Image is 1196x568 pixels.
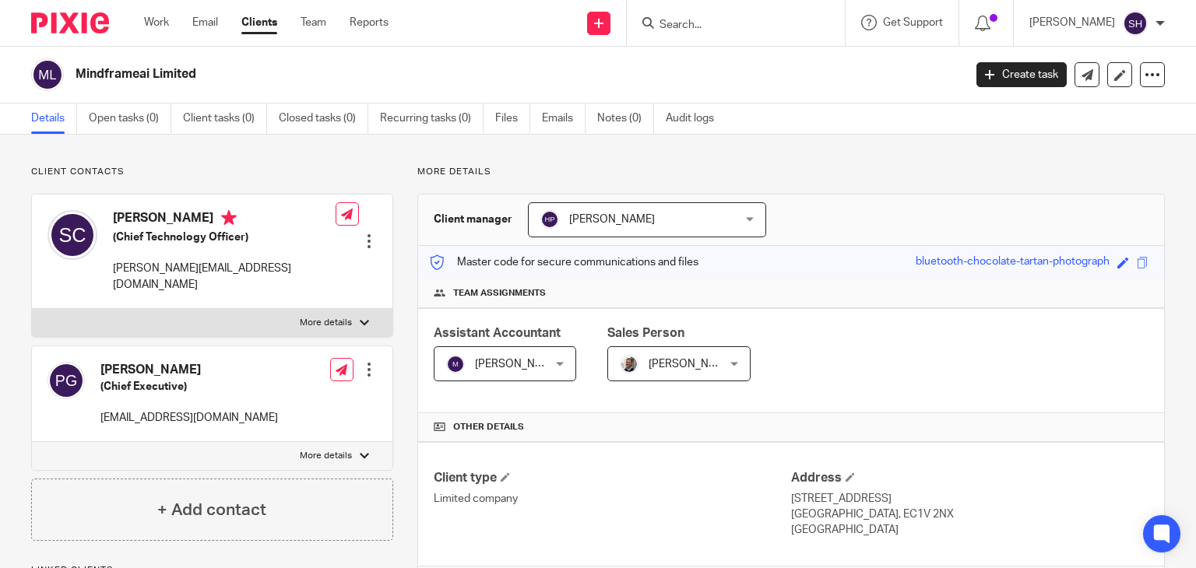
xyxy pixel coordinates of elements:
img: svg%3E [1123,11,1148,36]
a: Email [192,15,218,30]
i: Primary [221,210,237,226]
p: [PERSON_NAME] [1029,15,1115,30]
a: Files [495,103,530,134]
a: Closed tasks (0) [279,103,368,134]
span: Team assignments [453,287,546,300]
p: [EMAIL_ADDRESS][DOMAIN_NAME] [100,410,278,426]
a: Clients [241,15,277,30]
p: [PERSON_NAME][EMAIL_ADDRESS][DOMAIN_NAME] [113,261,336,293]
p: [STREET_ADDRESS] [791,491,1149,507]
a: Work [144,15,169,30]
h2: Mindframeai Limited [76,66,778,82]
p: More details [417,166,1165,178]
p: More details [300,450,352,462]
img: svg%3E [446,355,465,373]
a: Audit logs [666,103,726,134]
div: bluetooth-chocolate-tartan-photograph [916,254,1110,272]
p: Limited company [434,491,791,507]
span: [PERSON_NAME] [569,214,655,225]
a: Team [301,15,326,30]
p: [GEOGRAPHIC_DATA], EC1V 2NX [791,507,1149,522]
a: Client tasks (0) [183,103,267,134]
h4: Address [791,470,1149,486]
a: Open tasks (0) [89,103,171,134]
a: Reports [350,15,389,30]
img: svg%3E [31,58,64,91]
h5: (Chief Executive) [100,379,278,394]
a: Notes (0) [597,103,654,134]
input: Search [658,19,798,33]
h4: + Add contact [157,498,266,522]
h4: Client type [434,470,791,486]
h3: Client manager [434,212,512,227]
a: Create task [976,62,1067,87]
img: Pixie [31,12,109,33]
span: [PERSON_NAME] [475,359,561,370]
span: [PERSON_NAME] [649,359,734,370]
img: Matt%20Circle.png [620,355,638,373]
img: svg%3E [540,210,559,229]
h4: [PERSON_NAME] [113,210,336,230]
span: Sales Person [607,327,684,339]
p: Client contacts [31,166,393,178]
a: Recurring tasks (0) [380,103,484,134]
a: Emails [542,103,586,134]
h5: (Chief Technology Officer) [113,230,336,245]
img: svg%3E [47,210,97,260]
p: More details [300,317,352,329]
a: Details [31,103,77,134]
h4: [PERSON_NAME] [100,362,278,378]
span: Other details [453,421,524,433]
p: [GEOGRAPHIC_DATA] [791,522,1149,538]
span: Get Support [883,17,943,28]
span: Assistant Accountant [434,327,561,339]
p: Master code for secure communications and files [430,254,698,270]
img: svg%3E [47,362,85,399]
